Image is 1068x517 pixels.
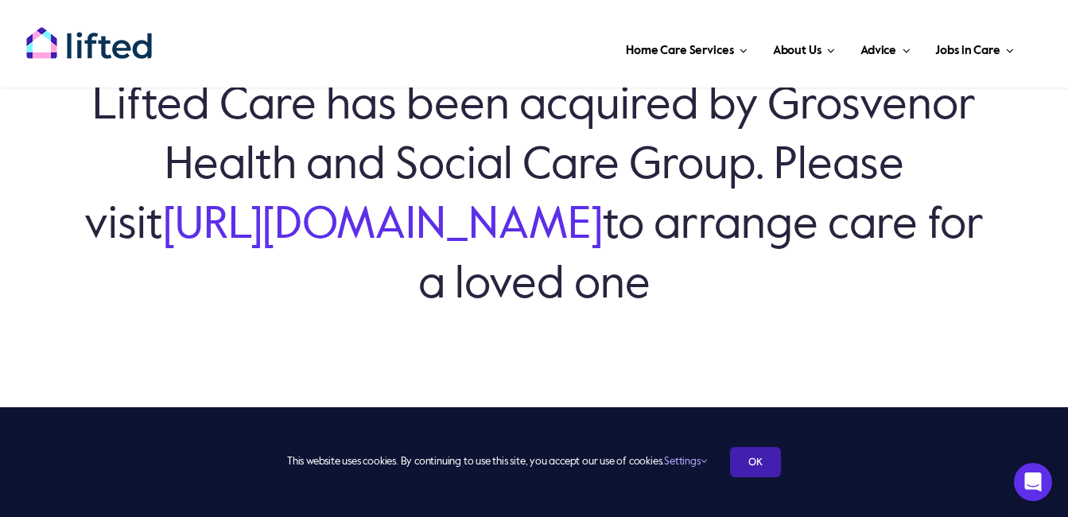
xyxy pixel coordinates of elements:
a: [URL][DOMAIN_NAME] [163,204,603,248]
span: This website uses cookies. By continuing to use this site, you accept our use of cookies. [287,449,706,475]
div: Open Intercom Messenger [1014,463,1052,501]
a: Settings [664,457,706,467]
span: About Us [773,38,821,64]
h6: Lifted Care has been acquired by Grosvenor Health and Social Care Group. Please visit to arrange ... [80,77,988,316]
a: Jobs in Care [930,24,1019,72]
a: Advice [856,24,915,72]
nav: Main Menu [198,24,1019,72]
a: About Us [768,24,840,72]
a: lifted-logo [25,26,153,42]
span: Home Care Services [626,38,733,64]
span: Jobs in Care [935,38,1000,64]
a: OK [730,447,781,477]
span: Advice [860,38,896,64]
a: Home Care Services [621,24,752,72]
